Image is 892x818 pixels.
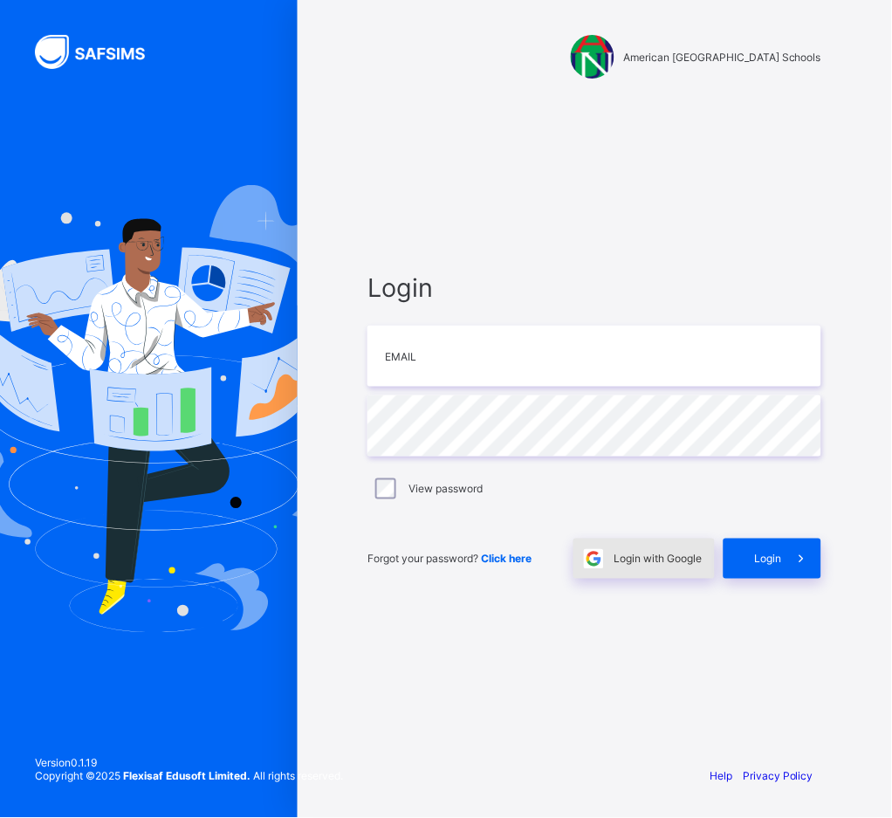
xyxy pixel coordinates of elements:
[35,770,343,783] span: Copyright © 2025 All rights reserved.
[614,553,702,566] span: Login with Google
[35,35,166,69] img: SAFSIMS Logo
[481,553,532,566] a: Click here
[584,549,604,569] img: google.396cfc9801f0270233282035f929180a.svg
[35,757,343,770] span: Version 0.1.19
[743,770,813,783] a: Privacy Policy
[754,553,781,566] span: Login
[710,770,732,783] a: Help
[123,770,250,783] strong: Flexisaf Edusoft Limited.
[623,51,821,64] span: American [GEOGRAPHIC_DATA] Schools
[408,483,483,496] label: View password
[367,553,532,566] span: Forgot your password?
[367,272,821,303] span: Login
